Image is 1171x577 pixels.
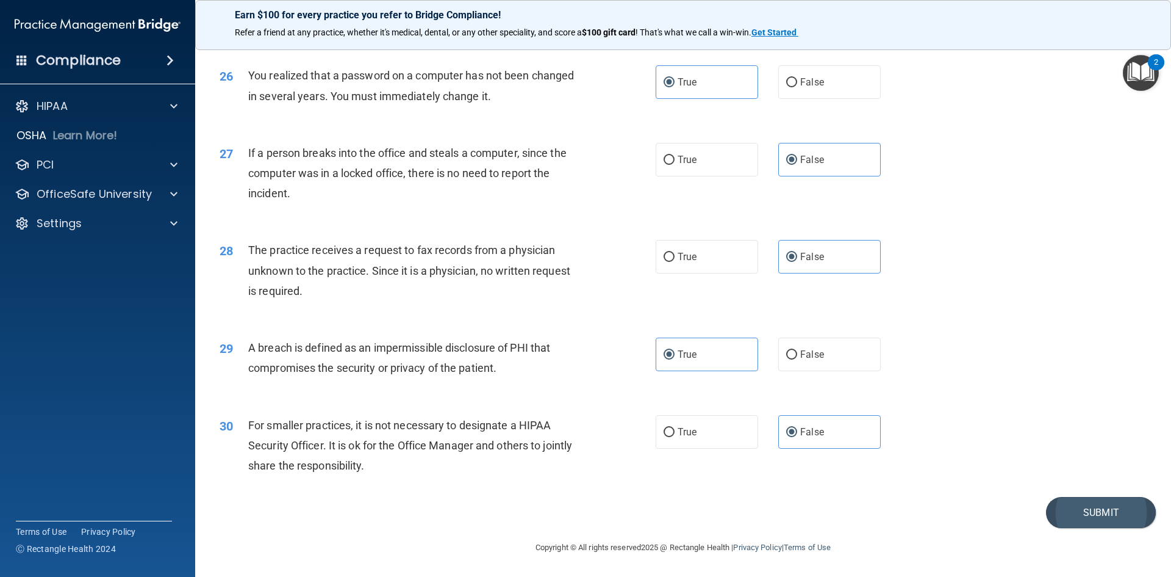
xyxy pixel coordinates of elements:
[733,543,781,552] a: Privacy Policy
[786,350,797,360] input: False
[1123,55,1159,91] button: Open Resource Center, 2 new notifications
[16,543,116,555] span: Ⓒ Rectangle Health 2024
[16,128,47,143] p: OSHA
[582,27,636,37] strong: $100 gift card
[37,187,152,201] p: OfficeSafe University
[220,147,233,161] span: 27
[37,158,54,172] p: PCI
[235,9,1131,21] p: Earn $100 for every practice you refer to Bridge Compliance!
[220,244,233,258] span: 28
[678,349,697,360] span: True
[800,349,824,360] span: False
[678,76,697,88] span: True
[800,426,824,438] span: False
[751,27,797,37] strong: Get Started
[248,69,574,102] span: You realized that a password on a computer has not been changed in several years. You must immedi...
[248,244,570,297] span: The practice receives a request to fax records from a physician unknown to the practice. Since it...
[800,76,824,88] span: False
[15,216,177,231] a: Settings
[751,27,798,37] a: Get Started
[37,99,68,114] p: HIPAA
[248,419,572,472] span: For smaller practices, it is not necessary to designate a HIPAA Security Officer. It is ok for th...
[664,156,675,165] input: True
[81,526,136,538] a: Privacy Policy
[678,251,697,263] span: True
[664,253,675,262] input: True
[460,528,906,567] div: Copyright © All rights reserved 2025 @ Rectangle Health | |
[15,13,181,37] img: PMB logo
[664,78,675,87] input: True
[220,341,233,356] span: 29
[678,426,697,438] span: True
[784,543,831,552] a: Terms of Use
[664,350,675,360] input: True
[636,27,751,37] span: ! That's what we call a win-win.
[664,428,675,437] input: True
[15,187,177,201] a: OfficeSafe University
[1046,497,1156,528] button: Submit
[16,526,66,538] a: Terms of Use
[235,27,582,37] span: Refer a friend at any practice, whether it's medical, dental, or any other speciality, and score a
[248,341,550,374] span: A breach is defined as an impermissible disclosure of PHI that compromises the security or privac...
[36,52,121,69] h4: Compliance
[15,158,177,172] a: PCI
[786,428,797,437] input: False
[53,128,118,143] p: Learn More!
[1154,62,1158,78] div: 2
[15,99,177,114] a: HIPAA
[220,69,233,84] span: 26
[248,147,567,200] span: If a person breaks into the office and steals a computer, since the computer was in a locked offi...
[37,216,82,231] p: Settings
[786,156,797,165] input: False
[786,253,797,262] input: False
[220,419,233,434] span: 30
[800,251,824,263] span: False
[786,78,797,87] input: False
[678,154,697,165] span: True
[800,154,824,165] span: False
